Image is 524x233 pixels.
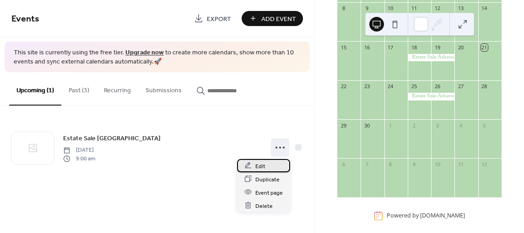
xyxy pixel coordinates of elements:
[11,10,39,28] span: Events
[255,161,265,171] span: Edit
[255,188,283,197] span: Event page
[340,83,347,90] div: 22
[481,122,488,129] div: 5
[63,146,95,154] span: [DATE]
[434,44,441,51] div: 19
[411,83,417,90] div: 25
[63,154,95,163] span: 9:00 am
[387,83,394,90] div: 24
[387,161,394,168] div: 8
[434,5,441,12] div: 12
[411,122,417,129] div: 2
[255,175,280,184] span: Duplicate
[481,161,488,168] div: 12
[457,83,464,90] div: 27
[457,44,464,51] div: 20
[363,83,370,90] div: 23
[9,72,61,106] button: Upcoming (1)
[420,212,465,220] a: [DOMAIN_NAME]
[261,14,296,24] span: Add Event
[340,161,347,168] div: 6
[340,122,347,129] div: 29
[457,122,464,129] div: 4
[408,93,455,101] div: Estate Sale Athens
[481,83,488,90] div: 28
[138,72,189,105] button: Submissions
[242,11,303,26] button: Add Event
[408,54,455,62] div: Estate Sale Athens
[207,14,231,24] span: Export
[363,161,370,168] div: 7
[340,5,347,12] div: 8
[457,5,464,12] div: 13
[411,161,417,168] div: 9
[340,44,347,51] div: 15
[97,72,138,105] button: Recurring
[411,5,417,12] div: 11
[387,212,465,220] div: Powered by
[434,83,441,90] div: 26
[63,134,161,143] span: Estate Sale [GEOGRAPHIC_DATA]
[387,5,394,12] div: 10
[125,47,164,59] a: Upgrade now
[481,5,488,12] div: 14
[387,44,394,51] div: 17
[187,11,238,26] a: Export
[481,44,488,51] div: 21
[363,44,370,51] div: 16
[63,133,161,143] a: Estate Sale [GEOGRAPHIC_DATA]
[61,72,97,105] button: Past (3)
[387,122,394,129] div: 1
[255,201,273,211] span: Delete
[14,48,301,66] span: This site is currently using the free tier. to create more calendars, show more than 10 events an...
[363,5,370,12] div: 9
[411,44,417,51] div: 18
[434,161,441,168] div: 10
[457,161,464,168] div: 11
[363,122,370,129] div: 30
[434,122,441,129] div: 3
